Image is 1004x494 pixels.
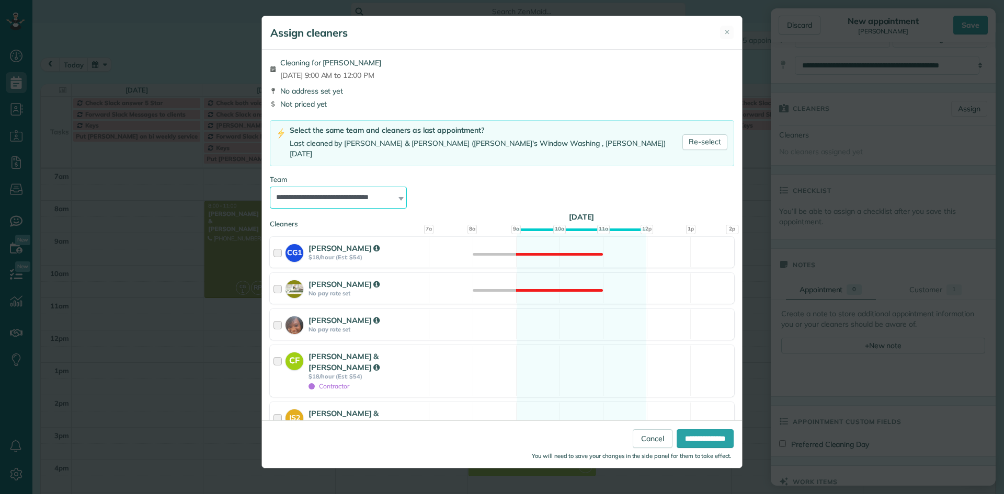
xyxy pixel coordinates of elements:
strong: [PERSON_NAME] & [PERSON_NAME] [309,351,380,372]
strong: [PERSON_NAME] [309,279,380,289]
small: You will need to save your changes in the side panel for them to take effect. [532,452,732,459]
strong: $18/hour (Est: $54) [309,254,426,261]
span: [DATE] 9:00 AM to 12:00 PM [280,70,381,81]
div: Select the same team and cleaners as last appointment? [290,125,682,136]
strong: No pay rate set [309,326,426,333]
strong: [PERSON_NAME] & [PERSON_NAME] RJ Cleaning Services [309,408,416,441]
strong: No pay rate set [309,290,426,297]
div: Team [270,175,734,185]
strong: [PERSON_NAME] [309,315,380,325]
a: Re-select [682,134,727,150]
div: No address set yet [270,86,734,96]
span: Contractor [309,382,349,390]
span: Cleaning for [PERSON_NAME] [280,58,381,68]
div: Cleaners [270,219,734,222]
div: Last cleaned by [PERSON_NAME] & [PERSON_NAME] ([PERSON_NAME]'s Window Washing , [PERSON_NAME]) [D... [290,138,682,159]
div: Not priced yet [270,99,734,109]
span: ✕ [724,27,730,37]
h5: Assign cleaners [270,26,348,40]
strong: CF [286,352,303,367]
strong: [PERSON_NAME] [309,243,380,253]
strong: $18/hour (Est: $54) [309,373,426,380]
img: lightning-bolt-icon-94e5364df696ac2de96d3a42b8a9ff6ba979493684c50e6bbbcda72601fa0d29.png [277,128,286,139]
strong: JS2 [286,409,303,423]
a: Cancel [633,429,672,448]
strong: CG1 [286,244,303,258]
